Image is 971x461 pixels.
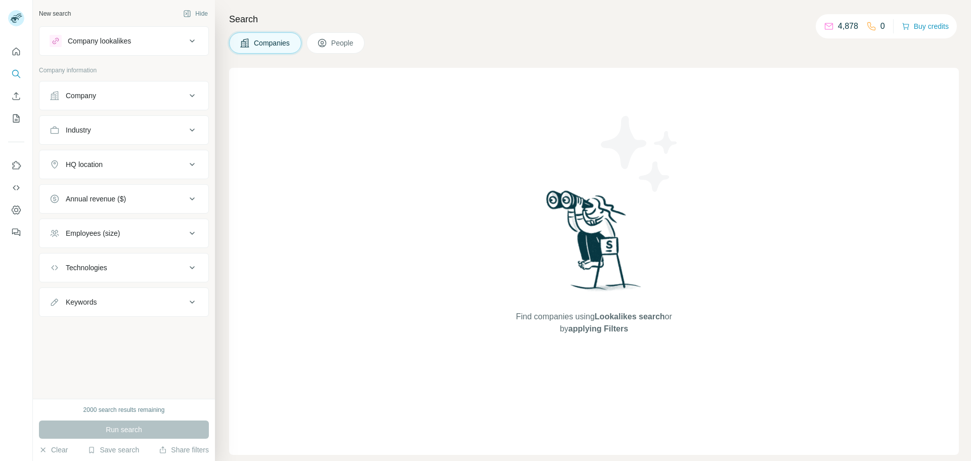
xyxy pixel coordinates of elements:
[39,221,208,245] button: Employees (size)
[39,290,208,314] button: Keywords
[595,312,665,321] span: Lookalikes search
[8,179,24,197] button: Use Surfe API
[87,445,139,455] button: Save search
[8,201,24,219] button: Dashboard
[39,256,208,280] button: Technologies
[66,297,97,307] div: Keywords
[8,109,24,128] button: My lists
[8,65,24,83] button: Search
[542,188,647,301] img: Surfe Illustration - Woman searching with binoculars
[83,405,165,414] div: 2000 search results remaining
[39,118,208,142] button: Industry
[513,311,675,335] span: Find companies using or by
[8,223,24,241] button: Feedback
[229,12,959,26] h4: Search
[902,19,949,33] button: Buy credits
[66,91,96,101] div: Company
[8,156,24,175] button: Use Surfe on LinkedIn
[39,187,208,211] button: Annual revenue ($)
[39,9,71,18] div: New search
[8,87,24,105] button: Enrich CSV
[39,445,68,455] button: Clear
[331,38,355,48] span: People
[66,125,91,135] div: Industry
[838,20,858,32] p: 4,878
[68,36,131,46] div: Company lookalikes
[66,194,126,204] div: Annual revenue ($)
[176,6,215,21] button: Hide
[8,43,24,61] button: Quick start
[66,228,120,238] div: Employees (size)
[66,159,103,170] div: HQ location
[66,263,107,273] div: Technologies
[880,20,885,32] p: 0
[568,324,628,333] span: applying Filters
[254,38,291,48] span: Companies
[39,83,208,108] button: Company
[159,445,209,455] button: Share filters
[39,152,208,177] button: HQ location
[594,108,685,199] img: Surfe Illustration - Stars
[39,29,208,53] button: Company lookalikes
[39,66,209,75] p: Company information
